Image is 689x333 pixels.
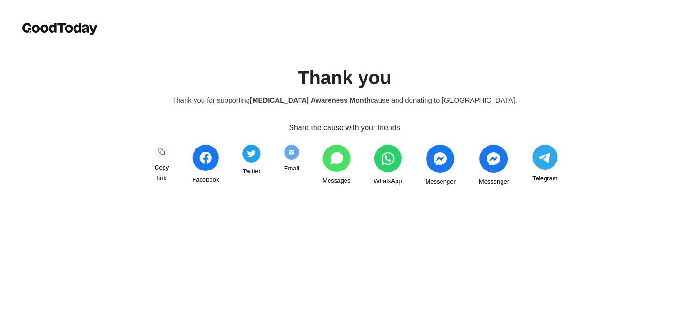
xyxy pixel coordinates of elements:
span: Facebook [192,175,219,185]
a: WhatsApp [374,145,402,187]
div: Thank you for supporting cause and donating to [GEOGRAPHIC_DATA]. [52,94,637,107]
div: Share the cause with your friends [52,122,637,133]
a: Twitter [242,145,260,187]
h1: Thank you [52,70,637,85]
span: Twitter [242,166,260,177]
span: Messages [322,176,350,186]
a: Email [284,145,300,187]
img: Copy link [155,145,169,159]
img: share_messages-3b1fb8c04668ff7766dd816aae91723b8c2b0b6fc9585005e55ff97ac9a0ace1.svg [322,145,350,172]
img: share_messenger-c45e1c7bcbce93979a22818f7576546ad346c06511f898ed389b6e9c643ac9fb.svg [426,145,455,173]
a: Facebook [192,145,219,187]
a: Messenger [426,145,456,187]
a: Messages [322,145,350,187]
span: Messenger [479,177,509,187]
img: share_messenger-c45e1c7bcbce93979a22818f7576546ad346c06511f898ed389b6e9c643ac9fb.svg [479,145,508,173]
img: share_facebook-c991d833322401cbb4f237049bfc194d63ef308eb3503c7c3024a8cbde471ffb.svg [192,145,219,171]
span: Email [284,163,300,174]
strong: [MEDICAL_DATA] Awareness Month [250,96,371,104]
img: share_telegram-202ce42bf2dc56a75ae6f480dc55a76afea62cc0f429ad49403062cf127563fc.svg [532,145,557,170]
span: Telegram [532,173,557,184]
img: share_whatsapp-5443f3cdddf22c2a0b826378880ed971e5ae1b823a31c339f5b218d16a196cbc.svg [374,145,402,172]
img: GoodToday [22,22,97,35]
img: share_email2-0c4679e4b4386d6a5b86d8c72d62db284505652625843b8f2b6952039b23a09d.svg [284,145,300,160]
a: Copy link [155,145,169,187]
a: Messenger [479,145,509,187]
span: Messenger [426,177,456,187]
a: Telegram [532,145,557,187]
span: WhatsApp [374,176,402,186]
img: share_twitter-4edeb73ec953106eaf988c2bc856af36d9939993d6d052e2104170eae85ec90a.svg [242,145,260,163]
span: Copy link [155,163,169,183]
